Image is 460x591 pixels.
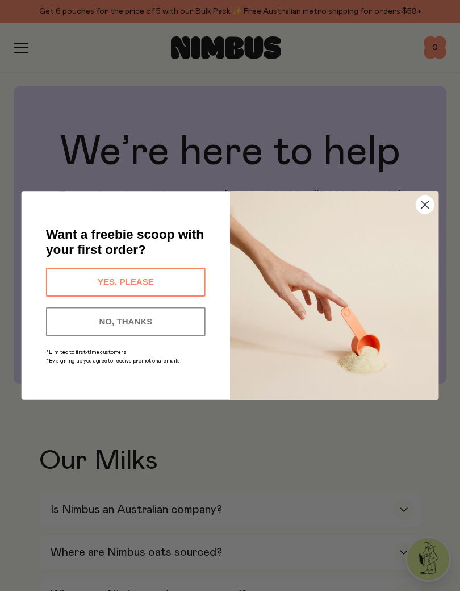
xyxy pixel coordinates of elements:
[230,191,438,399] img: c0d45117-8e62-4a02-9742-374a5db49d45.jpeg
[46,358,179,363] span: *By signing up you agree to receive promotional emails
[46,307,206,336] button: NO, THANKS
[46,349,126,355] span: *Limited to first-time customers
[46,268,206,297] button: YES, PLEASE
[46,227,204,256] span: Want a freebie scoop with your first order?
[416,195,434,214] button: Close dialog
